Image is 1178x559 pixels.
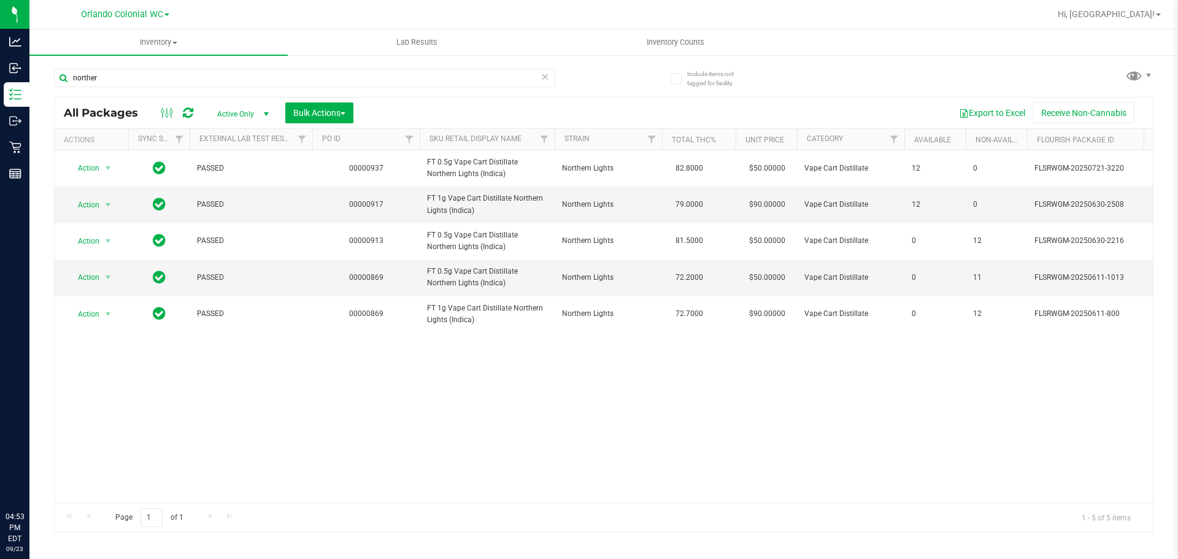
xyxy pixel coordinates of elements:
[562,308,655,320] span: Northern Lights
[534,129,555,150] a: Filter
[197,308,305,320] span: PASSED
[9,62,21,74] inline-svg: Inbound
[197,272,305,283] span: PASSED
[745,136,784,144] a: Unit Price
[293,108,345,118] span: Bulk Actions
[630,37,721,48] span: Inventory Counts
[101,233,116,250] span: select
[912,199,958,210] span: 12
[288,29,546,55] a: Lab Results
[197,235,305,247] span: PASSED
[380,37,454,48] span: Lab Results
[67,306,100,323] span: Action
[541,69,549,85] span: Clear
[29,37,288,48] span: Inventory
[101,306,116,323] span: select
[349,309,383,318] a: 00000869
[804,163,897,174] span: Vape Cart Distillate
[562,163,655,174] span: Northern Lights
[153,305,166,322] span: In Sync
[199,134,296,143] a: External Lab Test Result
[976,136,1030,144] a: Non-Available
[562,235,655,247] span: Northern Lights
[743,160,791,177] span: $50.00000
[562,272,655,283] span: Northern Lights
[197,199,305,210] span: PASSED
[743,269,791,287] span: $50.00000
[9,36,21,48] inline-svg: Analytics
[153,196,166,213] span: In Sync
[669,269,709,287] span: 72.2000
[912,235,958,247] span: 0
[973,199,1020,210] span: 0
[1034,199,1155,210] span: FLSRWGM-20250630-2508
[1033,102,1134,123] button: Receive Non-Cannabis
[9,168,21,180] inline-svg: Reports
[427,303,547,326] span: FT 1g Vape Cart Distillate Northern Lights (Indica)
[153,232,166,249] span: In Sync
[9,88,21,101] inline-svg: Inventory
[912,308,958,320] span: 0
[54,69,555,87] input: Search Package ID, Item Name, SKU, Lot or Part Number...
[29,29,288,55] a: Inventory
[642,129,662,150] a: Filter
[197,163,305,174] span: PASSED
[101,160,116,177] span: select
[914,136,951,144] a: Available
[153,160,166,177] span: In Sync
[973,272,1020,283] span: 11
[427,156,547,180] span: FT 0.5g Vape Cart Distillate Northern Lights (Indica)
[64,136,123,144] div: Actions
[349,164,383,172] a: 00000937
[1058,9,1155,19] span: Hi, [GEOGRAPHIC_DATA]!
[1034,272,1155,283] span: FLSRWGM-20250611-1013
[292,129,312,150] a: Filter
[973,235,1020,247] span: 12
[912,272,958,283] span: 0
[1072,508,1141,526] span: 1 - 5 of 5 items
[101,196,116,214] span: select
[669,305,709,323] span: 72.7000
[36,459,51,474] iframe: Resource center unread badge
[138,134,185,143] a: Sync Status
[12,461,49,498] iframe: Resource center
[6,544,24,553] p: 09/23
[562,199,655,210] span: Northern Lights
[672,136,716,144] a: Total THC%
[884,129,904,150] a: Filter
[687,69,749,88] span: Include items not tagged for facility
[807,134,843,143] a: Category
[153,269,166,286] span: In Sync
[64,106,150,120] span: All Packages
[804,272,897,283] span: Vape Cart Distillate
[564,134,590,143] a: Strain
[6,511,24,544] p: 04:53 PM EDT
[105,508,193,527] span: Page of 1
[804,308,897,320] span: Vape Cart Distillate
[804,199,897,210] span: Vape Cart Distillate
[1034,163,1155,174] span: FLSRWGM-20250721-3220
[427,193,547,216] span: FT 1g Vape Cart Distillate Northern Lights (Indica)
[101,269,116,286] span: select
[67,160,100,177] span: Action
[399,129,420,150] a: Filter
[349,200,383,209] a: 00000917
[9,141,21,153] inline-svg: Retail
[743,196,791,214] span: $90.00000
[427,266,547,289] span: FT 0.5g Vape Cart Distillate Northern Lights (Indica)
[427,229,547,253] span: FT 0.5g Vape Cart Distillate Northern Lights (Indica)
[9,115,21,127] inline-svg: Outbound
[669,232,709,250] span: 81.5000
[67,233,100,250] span: Action
[669,160,709,177] span: 82.8000
[141,508,163,527] input: 1
[546,29,804,55] a: Inventory Counts
[1034,308,1155,320] span: FLSRWGM-20250611-800
[669,196,709,214] span: 79.0000
[951,102,1033,123] button: Export to Excel
[67,196,100,214] span: Action
[973,308,1020,320] span: 12
[1037,136,1114,144] a: Flourish Package ID
[973,163,1020,174] span: 0
[349,236,383,245] a: 00000913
